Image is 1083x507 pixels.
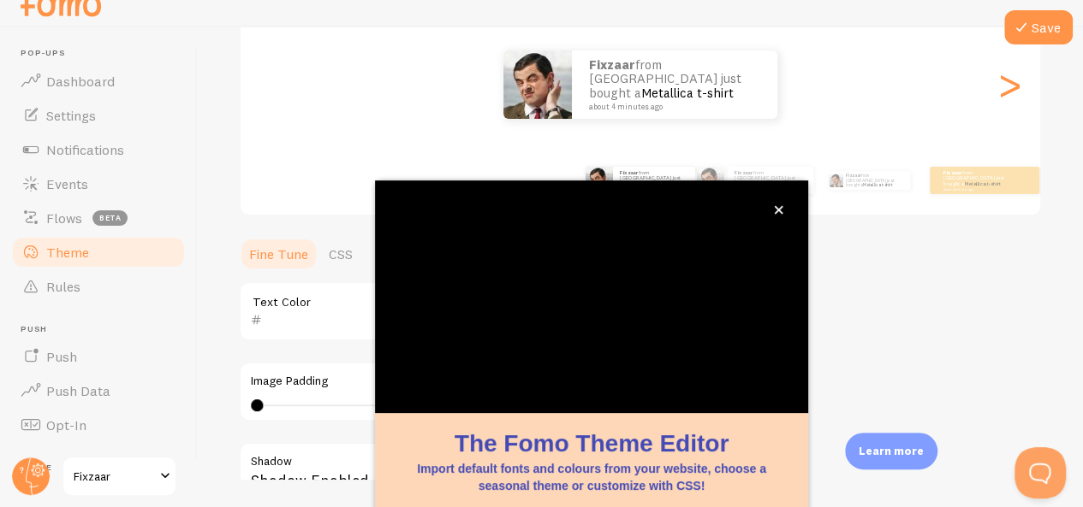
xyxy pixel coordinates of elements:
button: Save [1004,10,1073,44]
img: Fomo [503,50,572,119]
span: Pop-ups [21,48,187,59]
a: Theme [10,235,187,269]
strong: fixzaar [846,173,861,178]
div: Next slide [999,23,1020,146]
span: Notifications [46,141,124,158]
div: Learn more [845,433,937,469]
span: Settings [46,107,96,124]
a: Metallica t-shirt [964,180,1001,187]
strong: fixzaar [943,169,962,176]
span: Flows [46,209,82,227]
p: Learn more [859,443,924,459]
a: Opt-In [10,408,187,442]
img: Fomo [586,167,613,194]
span: Opt-In [46,416,86,433]
span: Push Data [46,382,110,399]
img: Fomo [830,174,843,187]
span: Rules [46,278,80,295]
p: Import default fonts and colours from your website, choose a seasonal theme or customize with CSS! [396,460,788,494]
span: Dashboard [46,73,115,90]
strong: fixzaar [589,56,635,73]
span: Theme [46,244,89,261]
a: Push Data [10,374,187,408]
img: Fomo [697,167,724,194]
a: Events [10,167,187,201]
a: Fixzaar [62,456,177,497]
a: CSS [318,237,363,271]
p: from [GEOGRAPHIC_DATA] just bought a [620,169,688,191]
p: from [GEOGRAPHIC_DATA] just bought a [943,169,1012,191]
a: Metallica t-shirt [863,182,892,187]
iframe: Help Scout Beacon - Open [1015,447,1066,498]
strong: fixzaar [735,169,753,176]
div: Shadow Enabled [239,442,753,504]
a: Fine Tune [239,237,318,271]
button: close, [770,201,788,219]
p: from [GEOGRAPHIC_DATA] just bought a [735,169,806,191]
p: from [GEOGRAPHIC_DATA] just bought a [589,58,760,111]
a: Dashboard [10,64,187,98]
a: Push [10,339,187,374]
a: Rules [10,269,187,304]
span: Push [46,348,77,365]
small: about 4 minutes ago [943,187,1010,191]
h1: The Fomo Theme Editor [396,427,788,460]
a: Flows beta [10,201,187,235]
p: from [GEOGRAPHIC_DATA] just bought a [846,171,903,190]
span: Fixzaar [74,466,155,486]
span: beta [92,210,128,226]
label: Image Padding [251,374,741,389]
a: Metallica t-shirt [641,85,734,101]
a: Notifications [10,133,187,167]
a: Settings [10,98,187,133]
span: Events [46,175,88,192]
small: about 4 minutes ago [589,103,755,111]
span: Push [21,324,187,335]
strong: fixzaar [620,169,639,176]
